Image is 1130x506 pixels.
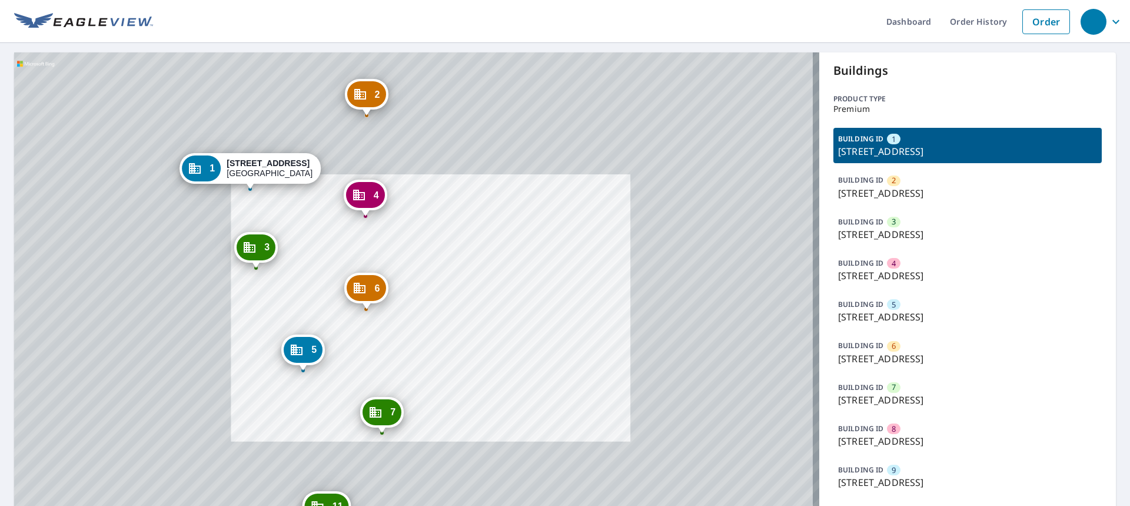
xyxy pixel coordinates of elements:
[833,94,1102,104] p: Product type
[838,144,1097,158] p: [STREET_ADDRESS]
[227,158,310,168] strong: [STREET_ADDRESS]
[374,191,379,200] span: 4
[1022,9,1070,34] a: Order
[838,227,1097,242] p: [STREET_ADDRESS]
[838,424,883,434] p: BUILDING ID
[390,408,395,416] span: 7
[838,340,883,350] p: BUILDING ID
[311,345,317,354] span: 5
[281,335,325,371] div: Dropped pin, building 5, Commercial property, 1925 W College Ave San Bernardino, CA 92407
[375,90,380,99] span: 2
[838,352,1097,366] p: [STREET_ADDRESS]
[360,397,404,434] div: Dropped pin, building 7, Commercial property, 1925 W College Ave San Bernardino, CA 92407
[14,13,153,31] img: EV Logo
[892,258,896,269] span: 4
[838,134,883,144] p: BUILDING ID
[838,269,1097,283] p: [STREET_ADDRESS]
[345,79,388,115] div: Dropped pin, building 2, Commercial property, 1926 W College Ave San Bernardino, CA 92407
[838,310,1097,324] p: [STREET_ADDRESS]
[838,434,1097,448] p: [STREET_ADDRESS]
[892,299,896,310] span: 5
[838,175,883,185] p: BUILDING ID
[344,273,388,309] div: Dropped pin, building 6, Commercial property, 4244 University Pkwy San Bernardino, CA 92407
[892,340,896,352] span: 6
[264,243,270,252] span: 3
[892,424,896,435] span: 8
[838,382,883,392] p: BUILDING ID
[374,284,380,293] span: 6
[838,217,883,227] p: BUILDING ID
[833,62,1102,80] p: Buildings
[180,153,321,190] div: Dropped pin, building 1, Commercial property, 1924 W College Ave San Bernardino, CA 92407
[892,175,896,186] span: 2
[838,186,1097,200] p: [STREET_ADDRESS]
[838,465,883,475] p: BUILDING ID
[210,164,215,173] span: 1
[892,465,896,476] span: 9
[344,180,387,216] div: Dropped pin, building 4, Commercial property, 1924 W College Ave San Bernardino, CA 92407
[892,382,896,393] span: 7
[838,475,1097,490] p: [STREET_ADDRESS]
[892,216,896,227] span: 3
[838,393,1097,407] p: [STREET_ADDRESS]
[833,104,1102,114] p: Premium
[838,258,883,268] p: BUILDING ID
[892,134,896,145] span: 1
[838,299,883,309] p: BUILDING ID
[227,158,313,178] div: [GEOGRAPHIC_DATA]
[234,232,278,269] div: Dropped pin, building 3, Commercial property, 4539 University Pkwy San Bernardino, CA 92407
